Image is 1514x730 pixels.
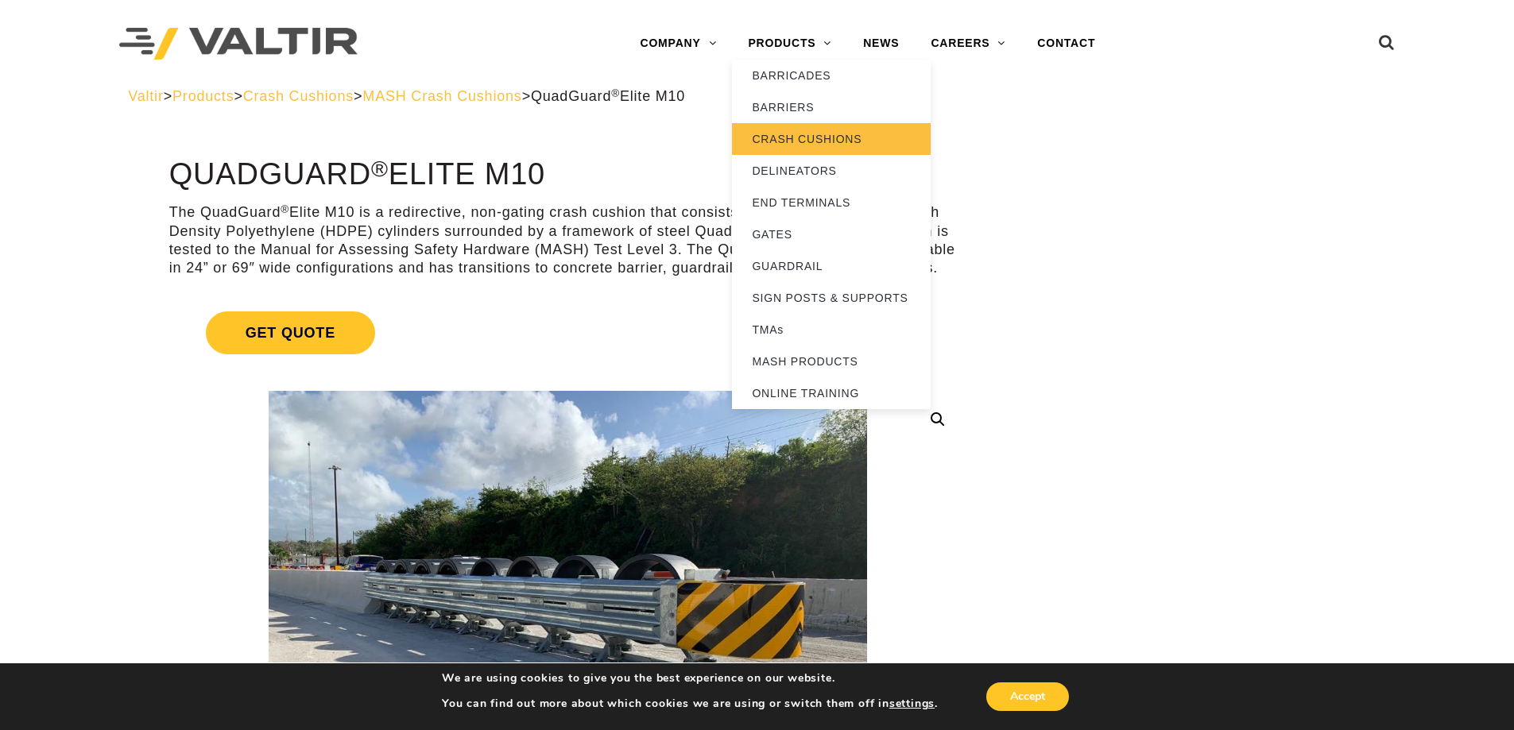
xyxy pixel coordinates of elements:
[732,377,931,409] a: ONLINE TRAINING
[986,682,1069,711] button: Accept
[172,88,234,104] a: Products
[169,203,966,278] p: The QuadGuard Elite M10 is a redirective, non-gating crash cushion that consists of a flex-belt n...
[169,158,966,191] h1: QuadGuard Elite M10
[206,311,375,354] span: Get Quote
[847,28,915,60] a: NEWS
[732,346,931,377] a: MASH PRODUCTS
[915,28,1021,60] a: CAREERS
[611,87,620,99] sup: ®
[732,282,931,314] a: SIGN POSTS & SUPPORTS
[119,28,358,60] img: Valtir
[531,88,685,104] span: QuadGuard Elite M10
[362,88,521,104] a: MASH Crash Cushions
[624,28,732,60] a: COMPANY
[1021,28,1111,60] a: CONTACT
[128,87,1386,106] div: > > > >
[169,292,966,373] a: Get Quote
[442,671,938,686] p: We are using cookies to give you the best experience on our website.
[128,88,163,104] a: Valtir
[371,156,389,181] sup: ®
[732,123,931,155] a: CRASH CUSHIONS
[243,88,354,104] a: Crash Cushions
[889,697,935,711] button: settings
[442,697,938,711] p: You can find out more about which cookies we are using or switch them off in .
[732,314,931,346] a: TMAs
[732,155,931,187] a: DELINEATORS
[732,250,931,282] a: GUARDRAIL
[732,187,931,218] a: END TERMINALS
[281,203,289,215] sup: ®
[732,91,931,123] a: BARRIERS
[732,60,931,91] a: BARRICADES
[732,28,847,60] a: PRODUCTS
[732,218,931,250] a: GATES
